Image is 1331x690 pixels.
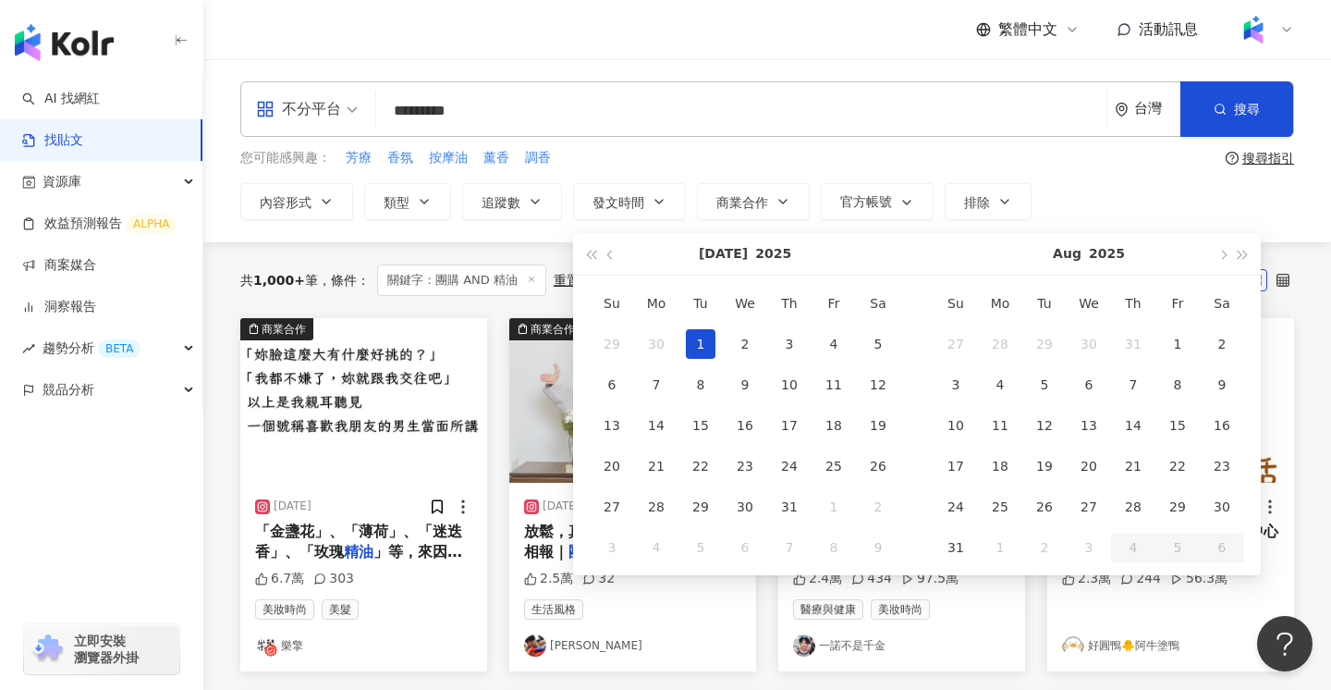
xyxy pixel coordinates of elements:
[1067,446,1111,487] td: 2025-08-20
[525,149,551,167] span: 調香
[723,364,767,405] td: 2025-07-09
[597,370,627,400] div: 6
[641,451,671,481] div: 21
[318,273,370,288] span: 條件 ：
[686,370,715,400] div: 8
[255,635,277,657] img: KOL Avatar
[978,487,1022,527] td: 2025-08-25
[1118,411,1148,440] div: 14
[1022,364,1067,405] td: 2025-08-05
[1062,635,1279,657] a: KOL Avatar好圓鴨🐥阿牛塗鴨
[863,492,893,522] div: 2
[1200,487,1244,527] td: 2025-08-30
[686,411,715,440] div: 15
[819,492,849,522] div: 1
[1022,527,1067,568] td: 2025-09-02
[1074,411,1104,440] div: 13
[775,370,804,400] div: 10
[934,487,978,527] td: 2025-08-24
[1111,364,1155,405] td: 2025-08-07
[678,487,723,527] td: 2025-07-29
[1030,492,1059,522] div: 26
[1134,101,1180,117] div: 台灣
[730,329,760,359] div: 2
[941,451,971,481] div: 17
[941,411,971,440] div: 10
[641,492,671,522] div: 28
[1067,527,1111,568] td: 2025-09-03
[590,446,634,487] td: 2025-07-20
[812,487,856,527] td: 2025-08-01
[1111,405,1155,446] td: 2025-08-14
[482,148,510,168] button: 薰香
[1180,81,1293,137] button: 搜尋
[1155,324,1200,364] td: 2025-08-01
[641,370,671,400] div: 7
[730,533,760,562] div: 6
[723,446,767,487] td: 2025-07-23
[255,523,462,561] span: 「金盞花」、「薄荷」、「迷迭香」、「玫瑰
[856,283,900,324] th: Sa
[256,100,275,118] span: appstore
[1062,635,1084,657] img: KOL Avatar
[934,324,978,364] td: 2025-07-27
[1163,370,1192,400] div: 8
[1207,329,1237,359] div: 2
[755,233,791,275] button: 2025
[856,364,900,405] td: 2025-07-12
[1155,446,1200,487] td: 2025-08-22
[509,318,756,483] button: 商業合作
[1226,152,1239,165] span: question-circle
[723,527,767,568] td: 2025-08-06
[524,148,552,168] button: 調香
[1118,451,1148,481] div: 21
[1030,329,1059,359] div: 29
[1030,370,1059,400] div: 5
[1200,405,1244,446] td: 2025-08-16
[941,492,971,522] div: 24
[856,405,900,446] td: 2025-07-19
[1234,102,1260,117] span: 搜尋
[863,370,893,400] div: 12
[386,148,414,168] button: 香氛
[686,329,715,359] div: 1
[941,370,971,400] div: 3
[255,599,314,620] span: 美妝時尚
[985,329,1015,359] div: 28
[985,370,1015,400] div: 4
[1115,103,1129,117] span: environment
[934,405,978,446] td: 2025-08-10
[590,283,634,324] th: Su
[978,527,1022,568] td: 2025-09-01
[24,624,179,674] a: chrome extension立即安裝 瀏覽器外掛
[1030,451,1059,481] div: 19
[1207,370,1237,400] div: 9
[22,131,83,150] a: 找貼文
[767,405,812,446] td: 2025-07-17
[1200,446,1244,487] td: 2025-08-23
[1118,370,1148,400] div: 7
[313,570,354,588] div: 303
[597,329,627,359] div: 29
[723,487,767,527] td: 2025-07-30
[482,195,520,210] span: 追蹤數
[634,364,678,405] td: 2025-07-07
[871,599,930,620] span: 美妝時尚
[582,570,615,588] div: 32
[767,446,812,487] td: 2025-07-24
[716,195,768,210] span: 商業合作
[699,233,748,275] button: [DATE]
[812,527,856,568] td: 2025-08-08
[686,492,715,522] div: 29
[641,411,671,440] div: 14
[428,148,469,168] button: 按摩油
[821,183,934,220] button: 官方帳號
[1022,446,1067,487] td: 2025-08-19
[240,183,353,220] button: 內容形式
[723,405,767,446] td: 2025-07-16
[767,283,812,324] th: Th
[1163,492,1192,522] div: 29
[590,527,634,568] td: 2025-08-03
[775,411,804,440] div: 17
[573,183,686,220] button: 發文時間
